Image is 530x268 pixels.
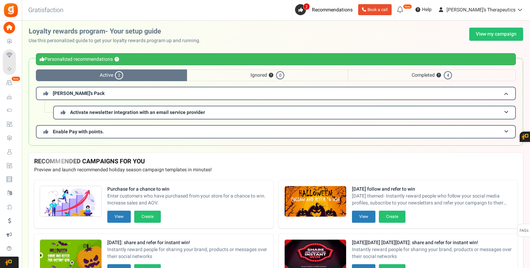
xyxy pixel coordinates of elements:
[519,224,529,237] span: FAQs
[352,246,512,260] span: Instantly reward people for sharing your brand, products or messages over their social networks
[53,90,105,97] span: [PERSON_NAME]'s Pack
[36,53,516,65] div: Personalized recommendations
[379,211,405,223] button: Create
[352,239,512,246] strong: [DATE][DATE] [DATE][DATE]: share and refer for instant win!
[187,69,348,81] span: Ignored
[358,4,392,15] a: Book a call
[269,73,273,78] button: ?
[352,193,512,207] span: [DATE] themed- Instantly reward people who follow your social media profiles, subscribe to your n...
[107,211,131,223] button: View
[107,246,268,260] span: Instantly reward people for sharing your brand, products or messages over their social networks
[107,193,268,207] span: Enter customers who have purchased from your store for a chance to win. Increase sales and AOV.
[107,186,268,193] strong: Purchase for a chance to win
[3,77,19,89] a: New
[352,186,512,193] strong: [DATE] follow and refer to win
[36,69,187,81] span: Active
[312,6,353,13] span: Recommendations
[436,73,441,78] button: ?
[70,109,205,116] span: Activate newsletter integration with an email service provider
[444,71,452,79] span: 4
[29,28,206,35] h2: Loyalty rewards program- Your setup guide
[303,3,310,10] span: 2
[34,158,518,165] h4: RECOMMENDED CAMPAIGNS FOR YOU
[295,4,355,15] a: 2 Recommendations
[115,71,123,79] span: 2
[21,3,71,17] h3: Gratisfaction
[352,211,375,223] button: View
[469,28,523,41] a: View my campaign
[115,57,119,62] button: ?
[348,69,516,81] span: Completed
[276,71,284,79] span: 0
[107,239,268,246] strong: [DATE]: share and refer for instant win!
[34,166,518,173] p: Preview and launch recommended holiday season campaign templates in minutes!
[3,2,19,18] img: Gratisfaction
[403,4,412,9] em: New
[285,186,346,217] img: Recommended Campaigns
[134,211,161,223] button: Create
[29,37,206,44] p: Use this personalized guide to get your loyalty rewards program up and running.
[420,6,432,13] span: Help
[413,4,434,15] a: Help
[446,6,516,13] span: [PERSON_NAME]'s Therapeutics
[53,128,104,135] span: Enable Pay with points.
[40,186,101,217] img: Recommended Campaigns
[11,76,20,81] em: New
